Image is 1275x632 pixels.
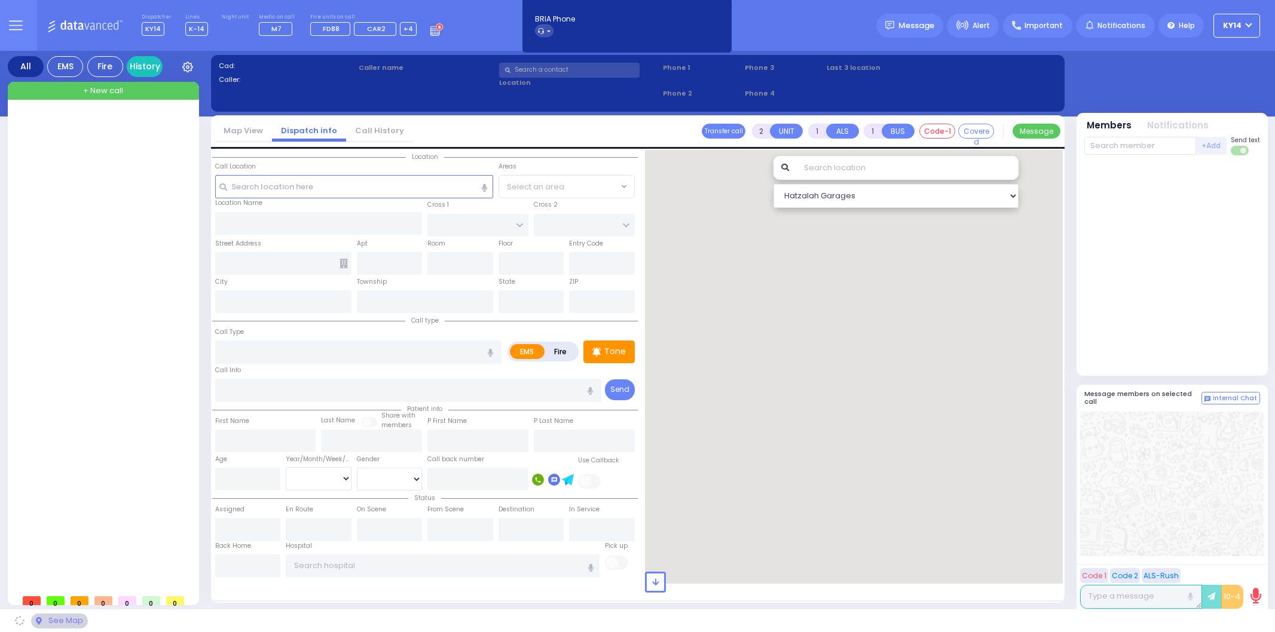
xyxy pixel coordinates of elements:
[1142,568,1181,583] button: ALS-Rush
[401,404,448,413] span: Patient info
[427,505,464,514] label: From Scene
[1097,20,1145,31] span: Notifications
[215,175,493,198] input: Search location here
[499,505,534,514] label: Destination
[127,56,163,77] a: History
[310,14,417,21] label: Fire units on call
[427,239,445,248] label: Room
[359,63,495,73] label: Caller name
[340,259,348,268] span: Other building occupants
[1013,124,1060,139] button: Message
[427,200,449,210] label: Cross 1
[71,596,88,605] span: 0
[745,88,823,99] span: Phone 4
[185,14,208,21] label: Lines
[1025,20,1063,31] span: Important
[569,277,578,287] label: ZIP
[605,541,628,551] label: Pick up
[215,366,241,375] label: Call Info
[286,541,312,551] label: Hospital
[1179,20,1195,31] span: Help
[427,455,484,464] label: Call back number
[215,198,262,208] label: Location Name
[507,181,564,193] span: Select an area
[215,239,261,248] label: Street Address
[702,124,745,139] button: Transfer call
[118,596,136,605] span: 0
[1231,136,1260,145] span: Send text
[408,493,441,502] span: Status
[1084,390,1201,406] h5: Message members on selected call
[219,75,355,85] label: Caller:
[745,63,823,73] span: Phone 3
[604,345,626,358] p: Tone
[406,152,444,161] span: Location
[321,416,355,425] label: Last Name
[569,239,603,248] label: Entry Code
[31,613,87,628] div: See map
[499,78,659,88] label: Location
[427,416,467,426] label: P First Name
[357,277,387,287] label: Township
[405,316,445,325] span: Call type
[215,125,272,136] a: Map View
[1201,392,1260,405] button: Internal Chat
[215,327,244,337] label: Call Type
[569,505,600,514] label: In Service
[346,125,413,136] a: Call History
[882,124,915,139] button: BUS
[898,20,934,32] span: Message
[534,200,558,210] label: Cross 2
[357,505,386,514] label: On Scene
[83,85,123,97] span: + New call
[215,455,227,464] label: Age
[1223,20,1242,31] span: KY14
[286,455,351,464] div: Year/Month/Week/Day
[1213,14,1260,38] button: KY14
[544,344,577,359] label: Fire
[770,124,803,139] button: UNIT
[357,455,380,464] label: Gender
[166,596,184,605] span: 0
[222,14,249,21] label: Night unit
[323,24,340,33] span: FD88
[272,125,346,136] a: Dispatch info
[663,63,741,73] span: Phone 1
[499,239,513,248] label: Floor
[1213,394,1257,403] span: Internal Chat
[1204,396,1210,402] img: comment-alt.png
[259,14,296,21] label: Medic on call
[1084,137,1196,155] input: Search member
[47,18,127,33] img: Logo
[219,61,355,71] label: Cad:
[286,554,600,577] input: Search hospital
[47,56,83,77] div: EMS
[142,22,164,36] span: KY14
[215,505,244,514] label: Assigned
[357,239,368,248] label: Apt
[8,56,44,77] div: All
[605,379,635,400] button: Send
[215,277,228,287] label: City
[23,596,41,605] span: 0
[510,344,545,359] label: EMS
[47,596,65,605] span: 0
[215,541,251,551] label: Back Home
[1231,145,1250,157] label: Turn off text
[271,24,282,33] span: M7
[535,14,575,24] span: BRIA Phone
[1087,119,1132,133] button: Members
[958,124,994,139] button: Covered
[826,124,859,139] button: ALS
[215,416,249,426] label: First Name
[381,411,415,420] small: Share with
[796,156,1018,180] input: Search location
[534,416,573,426] label: P Last Name
[973,20,990,31] span: Alert
[499,162,516,171] label: Areas
[142,14,172,21] label: Dispatcher
[663,88,741,99] span: Phone 2
[1110,568,1140,583] button: Code 2
[381,421,412,429] span: members
[94,596,112,605] span: 0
